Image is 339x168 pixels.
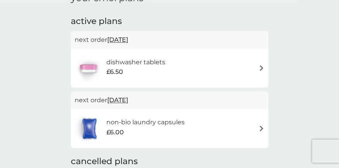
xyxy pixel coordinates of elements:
[107,93,128,108] span: [DATE]
[259,65,264,71] img: arrow right
[75,35,264,45] p: next order
[71,156,268,168] h2: cancelled plans
[106,67,123,77] span: £6.50
[259,125,264,131] img: arrow right
[75,55,102,82] img: dishwasher tablets
[106,117,185,127] h6: non-bio laundry capsules
[71,15,268,27] h2: active plans
[75,95,264,105] p: next order
[75,115,104,142] img: non-bio laundry capsules
[106,57,165,67] h6: dishwasher tablets
[106,127,124,137] span: £6.00
[107,32,128,47] span: [DATE]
